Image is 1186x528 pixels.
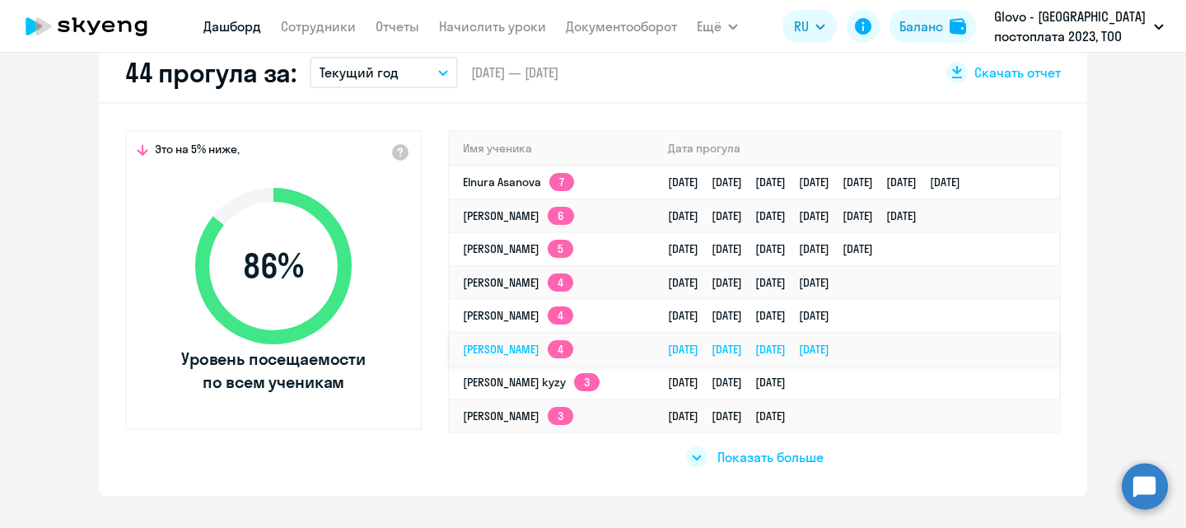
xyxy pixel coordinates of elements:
[668,409,799,423] a: [DATE][DATE][DATE]
[203,18,261,35] a: Дашборд
[889,10,976,43] button: Балансbalance
[548,207,574,225] app-skyeng-badge: 6
[463,275,573,290] a: [PERSON_NAME]4
[668,275,843,290] a: [DATE][DATE][DATE][DATE]
[439,18,546,35] a: Начислить уроки
[179,348,368,394] span: Уровень посещаемости по всем ученикам
[974,63,1061,82] span: Скачать отчет
[463,375,600,390] a: [PERSON_NAME] kyzy3
[950,18,966,35] img: balance
[668,208,930,223] a: [DATE][DATE][DATE][DATE][DATE][DATE]
[655,132,1059,166] th: Дата прогула
[463,241,573,256] a: [PERSON_NAME]5
[668,241,886,256] a: [DATE][DATE][DATE][DATE][DATE]
[310,57,458,88] button: Текущий год
[549,173,574,191] app-skyeng-badge: 7
[463,342,573,357] a: [PERSON_NAME]4
[548,240,573,258] app-skyeng-badge: 5
[574,373,600,391] app-skyeng-badge: 3
[179,246,368,286] span: 86 %
[899,16,943,36] div: Баланс
[463,208,574,223] a: [PERSON_NAME]6
[548,340,573,358] app-skyeng-badge: 4
[450,132,655,166] th: Имя ученика
[281,18,356,35] a: Сотрудники
[548,306,573,325] app-skyeng-badge: 4
[548,273,573,292] app-skyeng-badge: 4
[463,175,574,189] a: Elnura Asanova7
[125,56,296,89] h2: 44 прогула за:
[471,63,558,82] span: [DATE] — [DATE]
[376,18,419,35] a: Отчеты
[668,308,843,323] a: [DATE][DATE][DATE][DATE]
[986,7,1172,46] button: Glovo - [GEOGRAPHIC_DATA] постоплата 2023, ТОО GLOVO [GEOGRAPHIC_DATA]
[668,175,974,189] a: [DATE][DATE][DATE][DATE][DATE][DATE][DATE]
[697,10,738,43] button: Ещё
[994,7,1147,46] p: Glovo - [GEOGRAPHIC_DATA] постоплата 2023, ТОО GLOVO [GEOGRAPHIC_DATA]
[155,142,240,161] span: Это на 5% ниже,
[463,409,573,423] a: [PERSON_NAME]3
[548,407,573,425] app-skyeng-badge: 3
[668,342,843,357] a: [DATE][DATE][DATE][DATE]
[794,16,809,36] span: RU
[782,10,837,43] button: RU
[566,18,677,35] a: Документооборот
[463,308,573,323] a: [PERSON_NAME]4
[697,16,721,36] span: Ещё
[320,63,399,82] p: Текущий год
[668,375,799,390] a: [DATE][DATE][DATE]
[717,448,824,466] span: Показать больше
